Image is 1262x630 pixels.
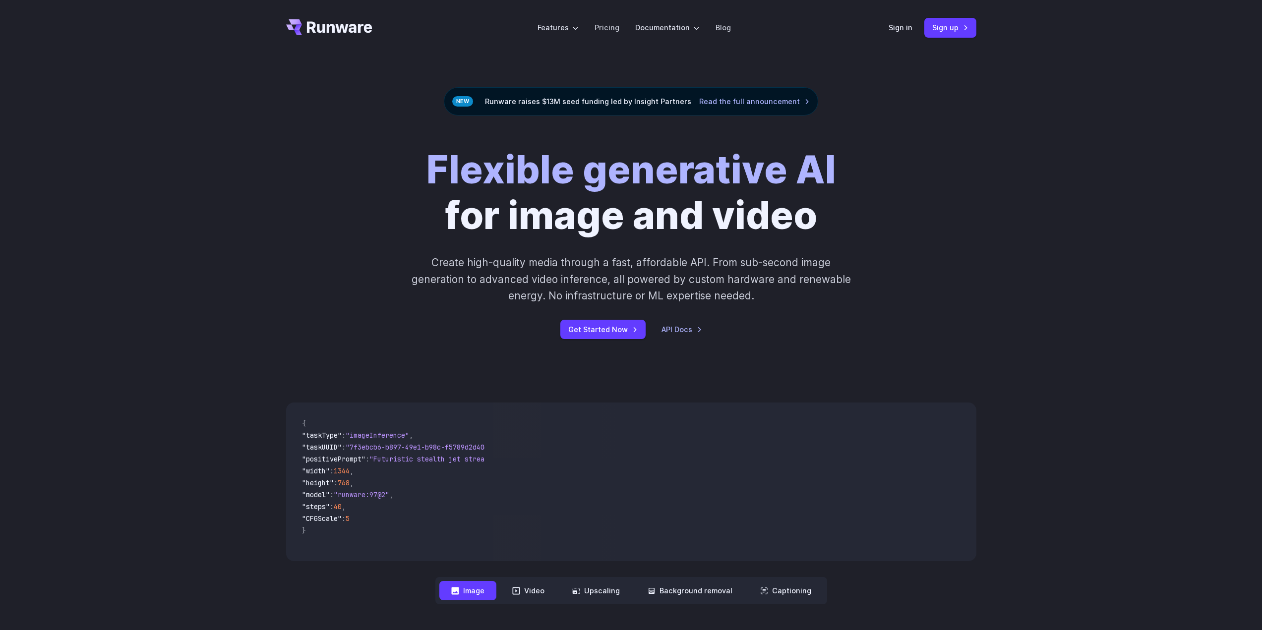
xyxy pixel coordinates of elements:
a: Blog [716,22,731,33]
span: "width" [302,466,330,475]
a: Go to / [286,19,372,35]
span: "taskType" [302,431,342,440]
button: Image [439,581,496,600]
a: Sign up [924,18,976,37]
span: "steps" [302,502,330,511]
span: : [330,502,334,511]
span: , [350,478,354,487]
span: , [389,490,393,499]
label: Features [538,22,579,33]
span: : [342,431,346,440]
a: Read the full announcement [699,96,810,107]
span: "CFGScale" [302,514,342,523]
span: : [342,514,346,523]
span: "taskUUID" [302,443,342,452]
span: : [342,443,346,452]
span: "height" [302,478,334,487]
button: Captioning [748,581,823,600]
label: Documentation [635,22,700,33]
span: , [342,502,346,511]
strong: Flexible generative AI [426,147,836,193]
h1: for image and video [426,147,836,238]
button: Background removal [636,581,744,600]
button: Upscaling [560,581,632,600]
span: : [330,466,334,475]
span: "7f3ebcb6-b897-49e1-b98c-f5789d2d40d7" [346,443,496,452]
span: { [302,419,306,428]
a: Get Started Now [560,320,646,339]
span: : [334,478,338,487]
span: 1344 [334,466,350,475]
span: } [302,526,306,535]
span: "positivePrompt" [302,455,365,463]
span: "model" [302,490,330,499]
span: "imageInference" [346,431,409,440]
div: Runware raises $13M seed funding led by Insight Partners [444,87,818,115]
span: , [409,431,413,440]
button: Video [500,581,556,600]
span: "Futuristic stealth jet streaking through a neon-lit cityscape with glowing purple exhaust" [369,455,730,463]
span: 5 [346,514,350,523]
span: , [350,466,354,475]
a: Sign in [889,22,912,33]
span: 768 [338,478,350,487]
span: : [330,490,334,499]
a: Pricing [595,22,619,33]
span: "runware:97@2" [334,490,389,499]
a: API Docs [661,324,702,335]
p: Create high-quality media through a fast, affordable API. From sub-second image generation to adv... [410,254,852,304]
span: : [365,455,369,463]
span: 40 [334,502,342,511]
